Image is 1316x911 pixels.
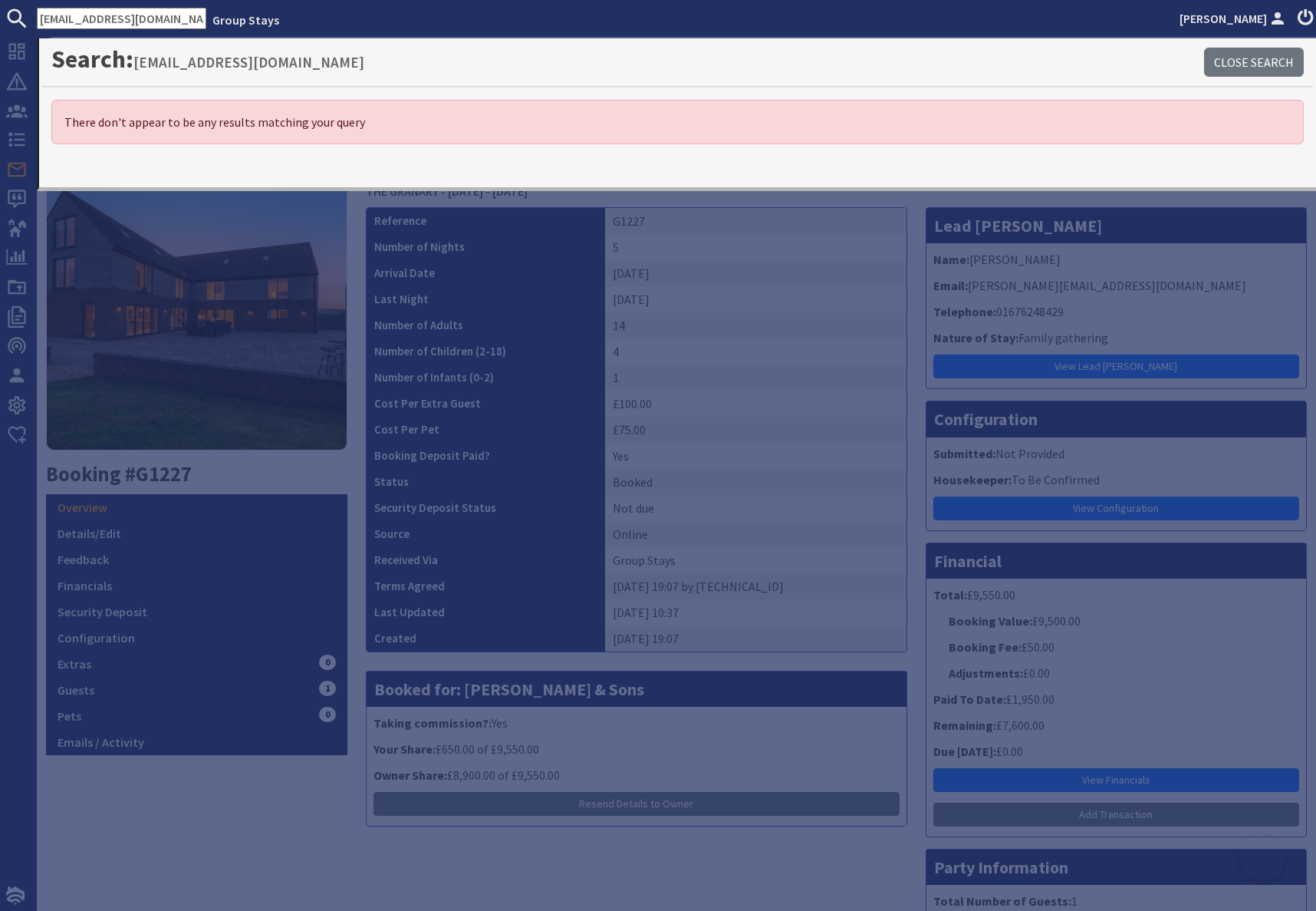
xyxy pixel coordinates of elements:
h1: Search: [51,45,1204,74]
td: £100.00 [605,391,906,417]
th: Security Deposit Status [367,495,605,521]
strong: Telephone: [933,304,996,319]
th: Last Updated [367,599,605,625]
li: £8,900.00 of £9,550.00 [370,763,903,789]
th: Received Via [367,547,605,573]
div: There don't appear to be any results matching your query [51,100,1304,144]
li: Not Provided [930,441,1302,467]
h3: Configuration [926,401,1306,437]
a: [PERSON_NAME] [1179,9,1288,28]
span: 0 [319,655,336,670]
a: Extras0 [46,651,347,677]
td: [DATE] 19:07 [605,625,906,652]
a: Guests1 [46,677,347,703]
li: £1,950.00 [930,687,1302,713]
th: Source [367,521,605,547]
a: Emails / Activity [46,729,347,755]
a: Overview [46,494,347,520]
td: Yes [605,443,906,469]
td: [DATE] 19:07 by [TECHNICAL_ID] [605,573,906,599]
strong: Booking Fee: [949,639,1022,655]
li: £50.00 [930,635,1302,661]
th: Arrival Date [367,260,605,286]
input: SEARCH [37,8,206,29]
strong: Remaining: [933,718,996,733]
li: £0.00 [930,661,1302,687]
th: Created [367,625,605,652]
a: Group Stays [212,12,279,28]
td: [DATE] [605,260,906,286]
a: View Financials [933,768,1299,792]
li: £7,600.00 [930,713,1302,739]
iframe: Toggle Customer Support [1239,834,1285,880]
a: Financials [46,573,347,599]
li: Family gathering [930,325,1302,352]
strong: Paid To Date: [933,692,1006,707]
a: Configuration [46,625,347,651]
td: Online [605,521,906,547]
strong: Adjustments: [949,665,1023,681]
a: View Lead [PERSON_NAME] [933,355,1299,378]
i: Agreements were checked at the time of signing booking terms:<br>- I AGREE to take out appropriat... [445,582,457,594]
a: Details/Edit [46,520,347,546]
th: Terms Agreed [367,573,605,599]
strong: Booking Value: [949,613,1032,629]
img: staytech_i_w-64f4e8e9ee0a9c174fd5317b4b171b261742d2d393467e5bdba4413f4f884c10.svg [6,886,25,905]
a: Close Search [1204,48,1304,77]
th: Number of Nights [367,234,605,260]
th: Number of Infants (0-2) [367,365,605,391]
td: 1 [605,365,906,391]
th: Number of Adults [367,312,605,338]
img: THE GRANARY's icon [46,149,347,451]
a: Feedback [46,546,347,573]
li: £0.00 [930,739,1302,765]
strong: Submitted: [933,446,995,461]
h3: Lead [PERSON_NAME] [926,208,1306,243]
td: [DATE] 10:37 [605,599,906,625]
button: Resend Details to Owner [373,792,900,816]
h2: Booking #G1227 [46,462,347,487]
li: £9,550.00 [930,583,1302,609]
a: 9.7 [46,149,347,462]
a: Add Transaction [933,803,1299,827]
li: £9,500.00 [930,609,1302,635]
h3: Booked for: [PERSON_NAME] & Sons [367,672,906,707]
a: View Configuration [933,497,1299,520]
strong: Taking commission?: [373,715,492,731]
td: [DATE] [605,286,906,312]
td: Group Stays [605,547,906,573]
strong: Name: [933,252,969,267]
td: £75.00 [605,417,906,443]
th: Status [367,469,605,495]
strong: Housekeeper: [933,472,1012,487]
li: [PERSON_NAME][EMAIL_ADDRESS][DOMAIN_NAME] [930,273,1302,299]
strong: Due [DATE]: [933,744,996,759]
li: To Be Confirmed [930,467,1302,493]
strong: Owner Share: [373,767,447,783]
strong: Total Number of Guests: [933,893,1071,909]
td: 4 [605,338,906,365]
td: Not due [605,495,906,521]
span: Resend Details to Owner [579,797,693,810]
li: £650.00 of £9,550.00 [370,737,903,763]
span: 0 [319,707,336,722]
strong: Your Share: [373,741,436,757]
strong: Nature of Stay: [933,330,1018,345]
strong: Total: [933,587,967,602]
th: Number of Children (2-18) [367,338,605,365]
h3: Financial [926,543,1306,579]
td: 14 [605,312,906,338]
a: Pets0 [46,703,347,729]
li: 01676248429 [930,299,1302,325]
td: 5 [605,234,906,260]
th: Last Night [367,286,605,312]
h3: Party Information [926,850,1306,885]
td: G1227 [605,208,906,234]
th: Reference [367,208,605,234]
li: [PERSON_NAME] [930,247,1302,273]
strong: Email: [933,278,968,293]
th: Cost Per Pet [367,417,605,443]
span: 1 [319,681,336,696]
td: Booked [605,469,906,495]
th: Cost Per Extra Guest [367,391,605,417]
